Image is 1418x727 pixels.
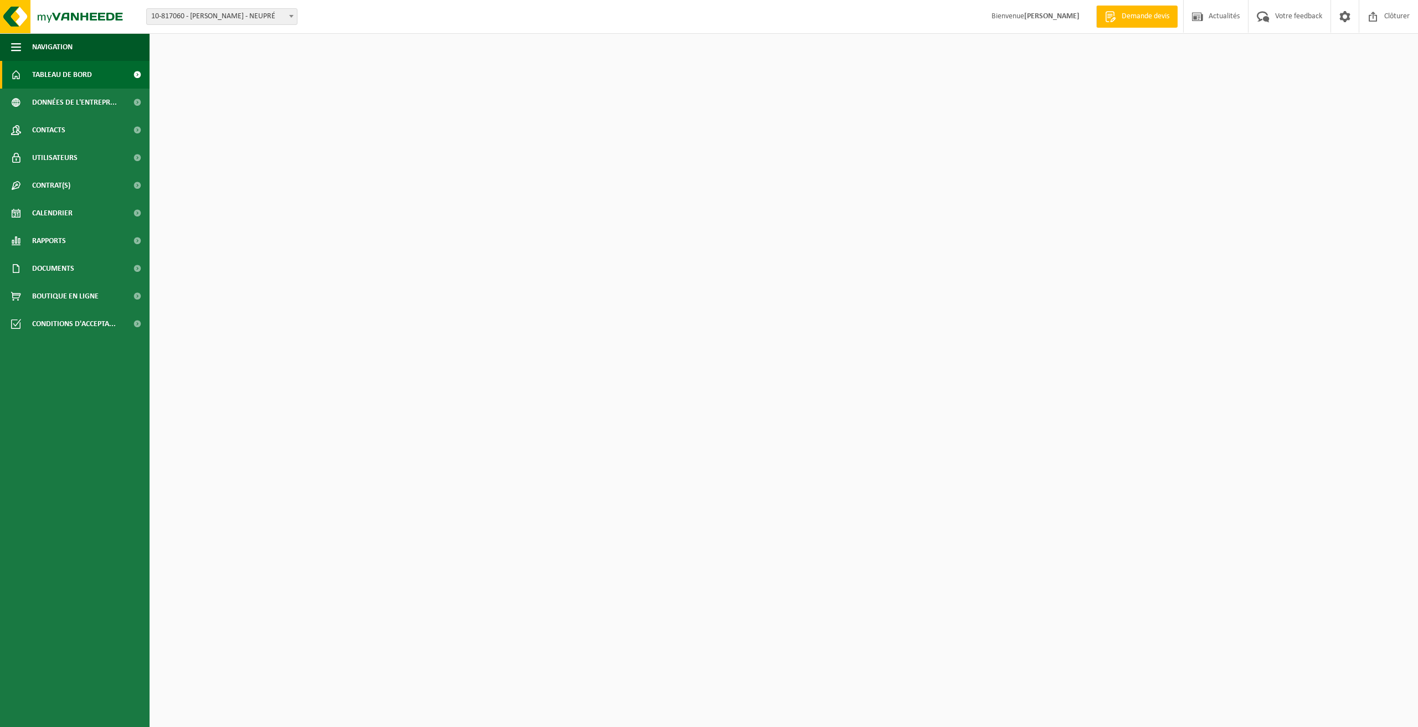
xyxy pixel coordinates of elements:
[32,227,66,255] span: Rapports
[146,8,297,25] span: 10-817060 - CAPUTI STEPHANE - NEUPRÉ
[1119,11,1172,22] span: Demande devis
[32,199,73,227] span: Calendrier
[32,172,70,199] span: Contrat(s)
[32,282,99,310] span: Boutique en ligne
[32,116,65,144] span: Contacts
[1024,12,1080,20] strong: [PERSON_NAME]
[32,144,78,172] span: Utilisateurs
[32,61,92,89] span: Tableau de bord
[32,310,116,338] span: Conditions d'accepta...
[32,89,117,116] span: Données de l'entrepr...
[1096,6,1178,28] a: Demande devis
[32,33,73,61] span: Navigation
[32,255,74,282] span: Documents
[147,9,297,24] span: 10-817060 - CAPUTI STEPHANE - NEUPRÉ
